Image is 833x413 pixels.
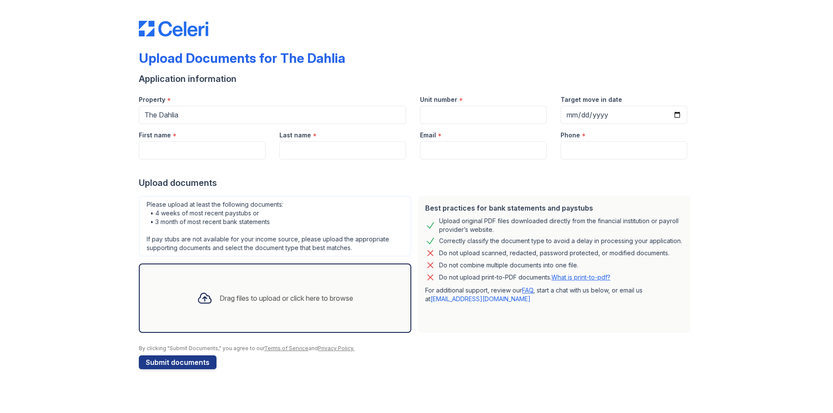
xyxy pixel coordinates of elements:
div: Upload original PDF files downloaded directly from the financial institution or payroll provider’... [439,217,684,234]
a: Terms of Service [264,345,308,351]
div: Application information [139,73,694,85]
p: Do not upload print-to-PDF documents. [439,273,610,282]
div: Best practices for bank statements and paystubs [425,203,684,213]
a: [EMAIL_ADDRESS][DOMAIN_NAME] [430,295,531,302]
div: Upload Documents for The Dahlia [139,50,345,66]
a: FAQ [522,286,533,294]
a: What is print-to-pdf? [551,273,610,281]
button: Submit documents [139,355,216,369]
div: By clicking "Submit Documents," you agree to our and [139,345,694,352]
label: Email [420,131,436,140]
label: Property [139,95,165,104]
img: CE_Logo_Blue-a8612792a0a2168367f1c8372b55b34899dd931a85d93a1a3d3e32e68fde9ad4.png [139,21,208,36]
label: Last name [279,131,311,140]
div: Do not upload scanned, redacted, password protected, or modified documents. [439,248,669,258]
div: Do not combine multiple documents into one file. [439,260,578,270]
div: Please upload at least the following documents: • 4 weeks of most recent paystubs or • 3 month of... [139,196,411,257]
label: First name [139,131,171,140]
div: Correctly classify the document type to avoid a delay in processing your application. [439,236,682,246]
label: Phone [561,131,580,140]
a: Privacy Policy. [318,345,354,351]
label: Target move in date [561,95,622,104]
div: Drag files to upload or click here to browse [220,293,353,303]
div: Upload documents [139,177,694,189]
p: For additional support, review our , start a chat with us below, or email us at [425,286,684,303]
label: Unit number [420,95,457,104]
